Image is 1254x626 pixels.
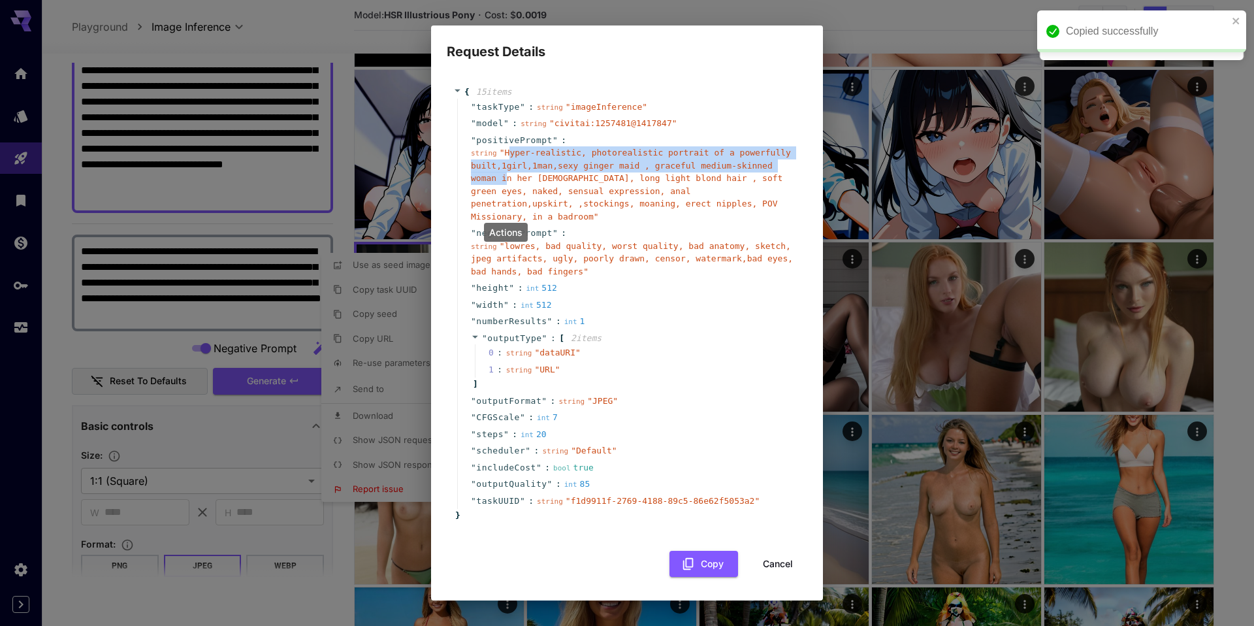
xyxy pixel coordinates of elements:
div: 512 [526,282,556,295]
div: Actions [484,223,528,242]
span: taskUUID [476,495,520,508]
span: " imageInference " [566,102,647,112]
span: " [509,283,514,293]
span: " lowres, bad quality, worst quality, bad anatomy, sketch, jpeg artifacts, ugly, poorly drawn, ce... [471,241,793,276]
span: outputFormat [476,395,541,408]
span: " [471,396,476,406]
span: int [521,301,534,310]
span: ] [471,378,478,391]
span: int [564,318,577,326]
span: : [556,315,561,328]
div: Copied successfully [1066,24,1228,39]
span: outputQuality [476,478,547,491]
span: " [471,283,476,293]
span: " [471,463,476,472]
span: CFGScale [476,411,520,424]
span: positivePrompt [476,134,553,147]
span: " [525,446,530,455]
span: string [542,447,568,455]
span: outputType [487,333,541,343]
span: : [528,101,534,114]
span: : [561,227,566,240]
span: " JPEG " [587,396,618,406]
span: : [551,332,556,345]
span: " [482,333,487,343]
span: taskType [476,101,520,114]
span: width [476,299,504,312]
span: : [512,117,517,130]
span: " [471,412,476,422]
span: " [553,135,558,145]
span: " [471,496,476,506]
span: " [471,135,476,145]
span: " Default " [571,446,617,455]
span: : [512,428,517,441]
div: true [553,461,594,474]
span: " dataURI " [534,348,580,357]
span: string [521,120,547,128]
span: : [534,444,539,457]
div: : [497,363,502,376]
span: steps [476,428,504,441]
button: close [1232,16,1241,26]
span: height [476,282,509,295]
span: int [537,414,550,422]
span: : [528,495,534,508]
span: " [541,396,547,406]
span: " [471,102,476,112]
span: " [520,102,525,112]
span: " [471,479,476,489]
span: string [471,242,497,251]
span: model [476,117,504,130]
span: 0 [489,346,506,359]
span: string [506,366,532,374]
span: " [520,496,525,506]
span: string [537,103,563,112]
span: : [528,411,534,424]
span: int [521,431,534,439]
span: [ [559,332,564,345]
span: " [520,412,525,422]
div: 7 [537,411,558,424]
span: " [471,300,476,310]
span: " [471,429,476,439]
div: : [497,346,502,359]
span: 1 [489,363,506,376]
span: " [471,446,476,455]
span: 2 item s [571,333,602,343]
span: bool [553,464,571,472]
span: string [471,149,497,157]
span: " Hyper-realistic, photorealistic portrait of a powerfully built,1girl,1man,sexy ginger maid , gr... [471,148,791,222]
button: Copy [669,551,738,578]
div: 20 [521,428,547,441]
span: " [536,463,541,472]
span: includeCost [476,461,536,474]
span: : [556,478,561,491]
span: " [547,316,553,326]
span: " [504,118,509,128]
span: 15 item s [476,87,512,97]
span: { [464,86,470,99]
span: string [558,397,585,406]
div: 1 [564,315,585,328]
span: " [471,118,476,128]
span: " [504,300,509,310]
div: 512 [521,299,551,312]
span: int [526,284,539,293]
h2: Request Details [431,25,823,62]
span: : [551,395,556,408]
span: " [471,316,476,326]
span: negativePrompt [476,227,553,240]
span: " civitai:1257481@1417847 " [549,118,677,128]
span: : [518,282,523,295]
span: " [504,429,509,439]
span: " [553,228,558,238]
span: string [537,497,563,506]
span: numberResults [476,315,547,328]
span: : [512,299,517,312]
span: string [506,349,532,357]
span: " URL " [534,365,560,374]
span: scheduler [476,444,525,457]
span: " [547,479,553,489]
span: : [561,134,566,147]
